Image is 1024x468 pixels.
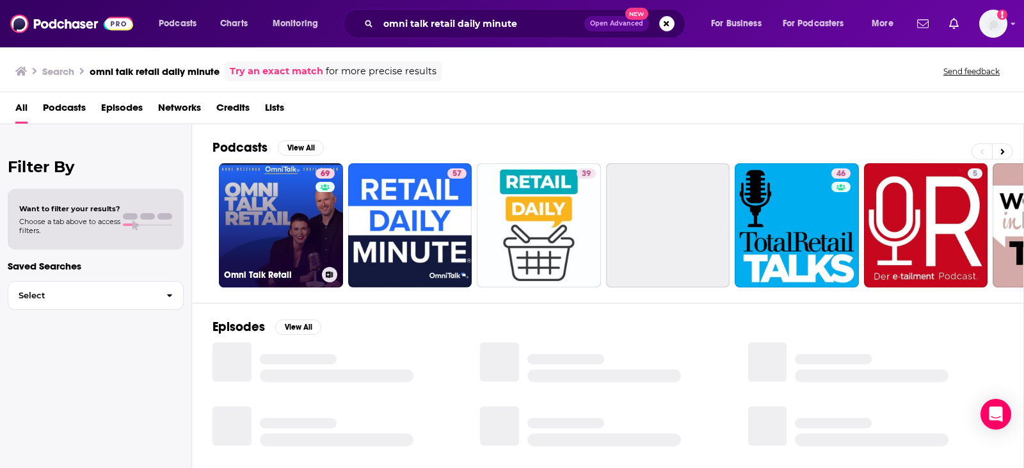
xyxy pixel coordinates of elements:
[577,168,596,179] a: 39
[774,13,863,34] button: open menu
[711,15,762,33] span: For Business
[355,9,698,38] div: Search podcasts, credits, & more...
[273,15,318,33] span: Monitoring
[90,65,220,77] h3: omni talk retail daily minute
[702,13,778,34] button: open menu
[19,217,120,235] span: Choose a tab above to access filters.
[625,8,648,20] span: New
[43,97,86,124] a: Podcasts
[8,291,156,300] span: Select
[326,64,436,79] span: for more precise results
[264,13,335,34] button: open menu
[582,168,591,181] span: 39
[8,281,184,310] button: Select
[278,140,324,156] button: View All
[101,97,143,124] a: Episodes
[19,204,120,213] span: Want to filter your results?
[863,13,909,34] button: open menu
[864,163,988,287] a: 5
[42,65,74,77] h3: Search
[212,140,268,156] h2: Podcasts
[452,168,461,181] span: 57
[8,157,184,176] h2: Filter By
[979,10,1007,38] span: Logged in as COliver
[836,168,845,181] span: 46
[590,20,643,27] span: Open Advanced
[150,13,213,34] button: open menu
[477,163,601,287] a: 39
[940,66,1004,77] button: Send feedback
[216,97,250,124] a: Credits
[220,15,248,33] span: Charts
[980,399,1011,430] div: Open Intercom Messenger
[219,163,343,287] a: 69Omni Talk Retail
[230,64,323,79] a: Try an exact match
[979,10,1007,38] button: Show profile menu
[212,319,265,335] h2: Episodes
[8,260,184,272] p: Saved Searches
[973,168,977,181] span: 5
[159,15,196,33] span: Podcasts
[212,13,255,34] a: Charts
[944,13,964,35] a: Show notifications dropdown
[831,168,851,179] a: 46
[783,15,844,33] span: For Podcasters
[348,163,472,287] a: 57
[584,16,649,31] button: Open AdvancedNew
[10,12,133,36] img: Podchaser - Follow, Share and Rate Podcasts
[872,15,893,33] span: More
[224,270,317,280] h3: Omni Talk Retail
[447,168,467,179] a: 57
[212,140,324,156] a: PodcastsView All
[968,168,982,179] a: 5
[275,319,321,335] button: View All
[735,163,859,287] a: 46
[265,97,284,124] a: Lists
[378,13,584,34] input: Search podcasts, credits, & more...
[212,319,321,335] a: EpisodesView All
[979,10,1007,38] img: User Profile
[158,97,201,124] a: Networks
[316,168,335,179] a: 69
[321,168,330,181] span: 69
[997,10,1007,20] svg: Add a profile image
[15,97,28,124] a: All
[912,13,934,35] a: Show notifications dropdown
